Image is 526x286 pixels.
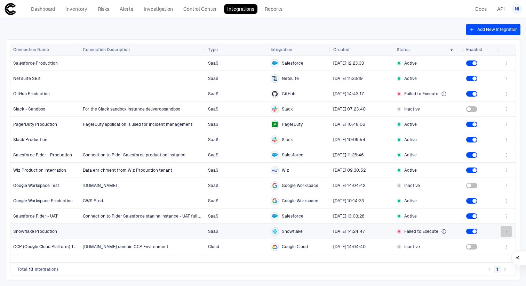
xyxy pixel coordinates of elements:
span: SaaS [208,61,218,66]
span: Active [404,152,417,158]
button: NI [512,4,522,14]
span: NetSuite SB2 [13,76,40,81]
span: [DATE] 10:14:33 [333,198,364,203]
span: [DATE] 07:23:40 [333,107,366,112]
span: Cloud [208,244,219,249]
div: Salesforce [272,152,278,158]
span: Active [404,76,417,81]
a: API [494,4,508,14]
span: For the Slack sandbox instance deliveroosandbox [83,107,180,112]
span: [DOMAIN_NAME] [83,183,117,188]
a: Alerts [117,4,136,14]
span: SaaS [208,153,218,157]
a: Control Center [180,4,220,14]
span: Total [17,267,27,272]
span: 13 [29,267,33,272]
div: Snowflake [272,229,278,234]
span: Salesforce Rider - Production [13,152,72,158]
div: Slack [272,137,278,142]
span: Connection Description [83,47,130,52]
span: Google Cloud [282,244,308,250]
span: Slack - Sandbox [13,106,45,112]
span: [DATE] 14:24:47 [333,229,365,234]
button: Add New Integration [466,24,520,35]
span: Data enrichment from Wiz Production tenant [83,168,172,173]
a: Investigation [141,4,176,14]
span: Salesforce Production [13,60,58,66]
div: Salesforce [272,213,278,219]
span: SaaS [208,229,218,234]
span: Failed to Execute [404,229,438,234]
button: page 1 [494,266,501,273]
div: Google Cloud [272,244,278,250]
span: GitHub Production [13,91,50,97]
span: Salesforce [282,152,303,158]
span: SaaS [208,183,218,188]
span: Snowflake [282,229,303,234]
span: Snowflake Production [13,229,57,234]
a: Integrations [224,4,257,14]
span: Wiz Production Integration [13,167,66,173]
span: Salesforce Rider - UAT [13,213,58,219]
span: SaaS [208,198,218,203]
span: Status [397,47,410,52]
div: Netsuite [272,76,278,81]
a: Docs [472,4,490,14]
span: SaaS [208,214,218,219]
a: Inventory [62,4,90,14]
div: PagerDuty [272,122,278,127]
span: Google Workspace Production [13,198,73,204]
span: Active [404,122,417,127]
span: Netsuite [282,76,299,81]
span: [DATE] 11:26:46 [333,153,364,157]
span: [DATE] 12:23:33 [333,61,364,66]
div: Salesforce [272,60,278,66]
span: Slack [282,106,293,112]
span: SaaS [208,76,218,81]
span: Active [404,213,417,219]
span: SaaS [208,91,218,96]
div: Wiz [272,167,278,173]
span: Integrations [35,267,59,272]
span: [DATE] 10:48:06 [333,122,365,127]
span: [DATE] 10:09:54 [333,137,365,142]
a: Risks [95,4,112,14]
div: Google Workspace [272,198,278,204]
span: Active [404,137,417,142]
span: PagerDuty Production [13,122,57,127]
span: Active [404,198,417,204]
span: Inactive [404,244,420,250]
nav: pagination navigation [486,265,509,273]
span: Connection to Rider Salesforce staging instance - UAT full copy sandbox. [83,214,226,219]
span: [DATE] 11:33:19 [333,76,362,81]
span: [DATE] 14:43:17 [333,91,364,96]
span: Salesforce [282,213,303,219]
span: Connection to Rider Salesforce production instance. [83,153,186,157]
span: Google Workspace [282,198,318,204]
span: Active [404,60,417,66]
span: Created [333,47,349,52]
span: Type [208,47,218,52]
span: NI [515,6,519,12]
span: Slack Production [13,137,47,142]
div: Slack [272,106,278,112]
div: Google Workspace [272,183,278,188]
span: SaaS [208,122,218,127]
span: Active [404,167,417,173]
span: [DATE] 14:04:42 [333,183,365,188]
span: PagerDuty [282,122,303,127]
span: [DOMAIN_NAME] domain GCP Environment [83,244,168,249]
span: SaaS [208,137,218,142]
span: [DATE] 09:30:52 [333,168,366,173]
span: SaaS [208,168,218,173]
span: Google Workspace [282,183,318,188]
span: [DATE] 13:03:26 [333,214,364,219]
a: Reports [262,4,286,14]
span: Enabled [466,47,482,52]
span: PagerDuty application is used for incident management [83,122,192,127]
span: Slack [282,137,293,142]
span: Wiz [282,167,289,173]
span: Integration [271,47,292,52]
span: [DATE] 14:04:40 [333,244,366,249]
a: Dashboard [28,4,58,14]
